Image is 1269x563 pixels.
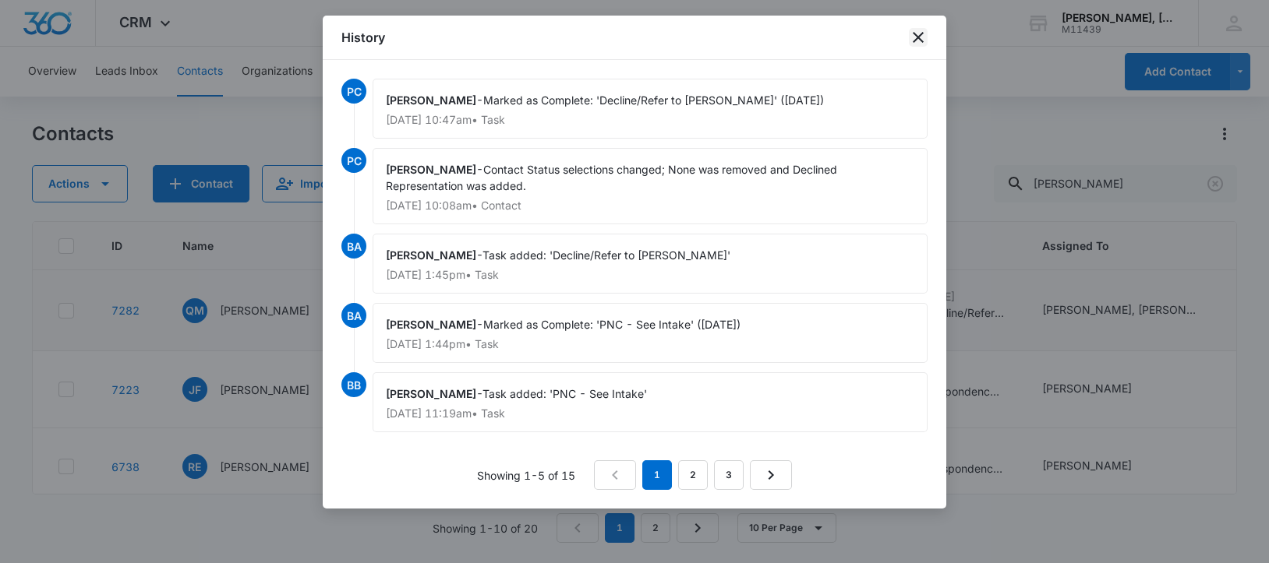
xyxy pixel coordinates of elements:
span: PC [341,148,366,173]
nav: Pagination [594,460,792,490]
span: Task added: 'Decline/Refer to [PERSON_NAME]' [483,248,730,262]
p: [DATE] 1:45pm • Task [386,269,914,280]
div: - [373,148,928,224]
span: BA [341,234,366,259]
span: BA [341,303,366,328]
em: 1 [642,460,672,490]
span: [PERSON_NAME] [386,387,476,400]
p: [DATE] 11:19am • Task [386,408,914,419]
span: Marked as Complete: 'Decline/Refer to [PERSON_NAME]' ([DATE]) [483,93,824,107]
span: [PERSON_NAME] [386,163,476,176]
span: [PERSON_NAME] [386,318,476,331]
span: BB [341,372,366,397]
a: Page 3 [714,460,744,490]
h1: History [341,28,385,47]
span: Task added: 'PNC - See Intake' [483,387,647,400]
div: - [373,79,928,139]
p: [DATE] 1:44pm • Task [386,339,914,350]
span: PC [341,79,366,104]
p: [DATE] 10:08am • Contact [386,200,914,211]
p: [DATE] 10:47am • Task [386,114,914,125]
div: - [373,303,928,363]
div: - [373,234,928,294]
span: Contact Status selections changed; None was removed and Declined Representation was added. [386,163,840,192]
button: close [909,28,928,47]
a: Next Page [750,460,792,490]
p: Showing 1-5 of 15 [477,467,575,484]
div: - [373,372,928,432]
a: Page 2 [678,460,708,490]
span: [PERSON_NAME] [386,93,476,107]
span: [PERSON_NAME] [386,248,476,262]
span: Marked as Complete: 'PNC - See Intake' ([DATE]) [483,318,741,331]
